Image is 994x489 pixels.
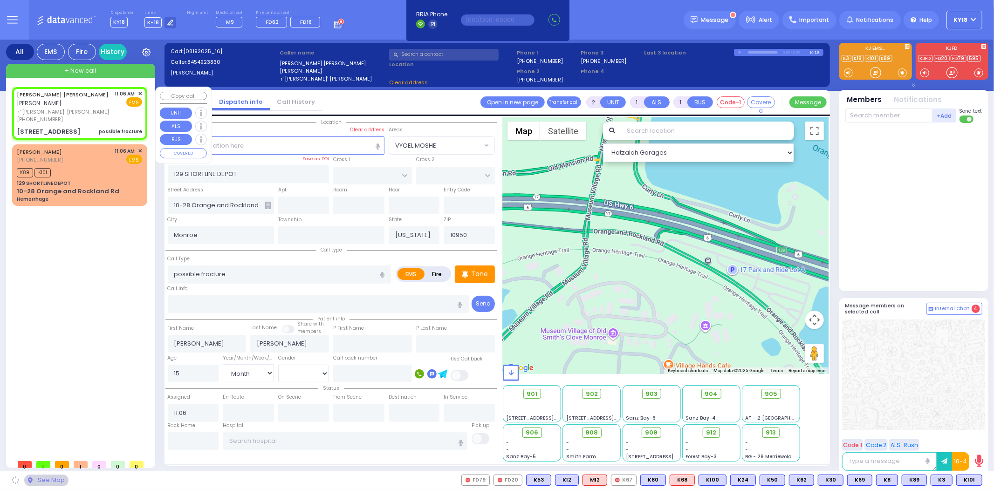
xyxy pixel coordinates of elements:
[389,186,400,194] label: Floor
[926,303,982,315] button: Internal Chat 4
[278,186,287,194] label: Apt
[17,127,81,136] div: [STREET_ADDRESS]
[250,324,277,332] label: Last Name
[805,311,824,329] button: Map camera controls
[789,475,814,486] div: K62
[566,453,596,460] span: Smith Farm
[302,156,329,162] label: Save as POI
[223,422,243,429] label: Hospital
[168,354,177,362] label: Age
[37,14,99,26] img: Logo
[916,46,988,53] label: KJFD
[730,475,756,486] div: BLS
[17,148,62,156] a: [PERSON_NAME]
[461,14,535,26] input: (000)000-00000
[810,49,823,56] div: K-18
[99,44,127,60] a: History
[424,268,450,280] label: Fire
[644,49,734,57] label: Last 3 location
[278,394,301,401] label: On Scene
[540,122,586,140] button: Show satellite imagery
[416,156,435,163] label: Cross 2
[967,55,981,62] a: 595
[398,268,425,280] label: EMS
[686,446,688,453] span: -
[931,475,953,486] div: BLS
[626,439,629,446] span: -
[507,122,540,140] button: Show street map
[507,439,509,446] span: -
[278,354,296,362] label: Gender
[876,475,898,486] div: K8
[416,10,447,19] span: BRIA Phone
[333,394,362,401] label: From Scene
[876,475,898,486] div: BLS
[972,305,980,313] span: 4
[278,216,302,224] label: Township
[466,478,470,482] img: red-radio-icon.svg
[68,44,96,60] div: Fire
[471,269,488,279] p: Tone
[223,432,467,450] input: Search hospital
[183,48,222,55] span: [08192025_16]
[902,475,927,486] div: BLS
[168,255,190,263] label: Call Type
[37,44,65,60] div: EMS
[507,453,536,460] span: Sanz Bay-5
[280,75,386,83] label: ר' [PERSON_NAME]' [PERSON_NAME]
[954,16,968,24] span: KY18
[699,475,727,486] div: K100
[498,478,502,482] img: red-radio-icon.svg
[187,58,220,66] span: 8454923830
[847,475,872,486] div: K69
[389,79,428,86] span: Clear address
[507,407,509,414] span: -
[847,95,882,105] button: Members
[256,10,323,16] label: Fire units on call
[818,475,843,486] div: K30
[171,48,277,55] label: Cad:
[847,475,872,486] div: BLS
[216,10,245,16] label: Medic on call
[864,439,888,451] button: Code 2
[168,422,196,429] label: Back Home
[17,91,109,98] a: [PERSON_NAME] [PERSON_NAME]
[566,439,569,446] span: -
[626,414,656,421] span: Sanz Bay-6
[581,49,641,57] span: Phone 3
[517,57,563,64] label: [PHONE_NUMBER]
[555,475,579,486] div: K12
[526,475,551,486] div: BLS
[389,137,482,154] span: VYOEL MOSHE
[670,475,695,486] div: ALS
[600,96,626,108] button: UNIT
[626,446,629,453] span: -
[611,475,637,486] div: K67
[187,10,208,16] label: Night unit
[171,69,277,77] label: [PERSON_NAME]
[17,168,33,177] span: K89
[505,362,536,374] img: Google
[517,49,577,57] span: Phone 1
[92,461,106,468] span: 0
[566,414,654,421] span: [STREET_ADDRESS][PERSON_NAME]
[717,96,745,108] button: Code-1
[99,128,142,135] div: possible fracture
[17,156,63,163] span: [PHONE_NUMBER]
[65,66,96,75] span: + New call
[583,475,607,486] div: ALS
[585,428,598,437] span: 908
[865,55,878,62] a: K101
[212,97,270,106] a: Dispatch info
[931,475,953,486] div: K3
[505,362,536,374] a: Open this area in Google Maps (opens a new window)
[527,389,537,399] span: 901
[706,428,716,437] span: 912
[266,18,279,26] span: FD62
[223,394,244,401] label: En Route
[670,475,695,486] div: K68
[746,439,748,446] span: -
[333,186,347,194] label: Room
[34,168,51,177] span: K101
[17,108,112,116] span: ר' [PERSON_NAME]' [PERSON_NAME]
